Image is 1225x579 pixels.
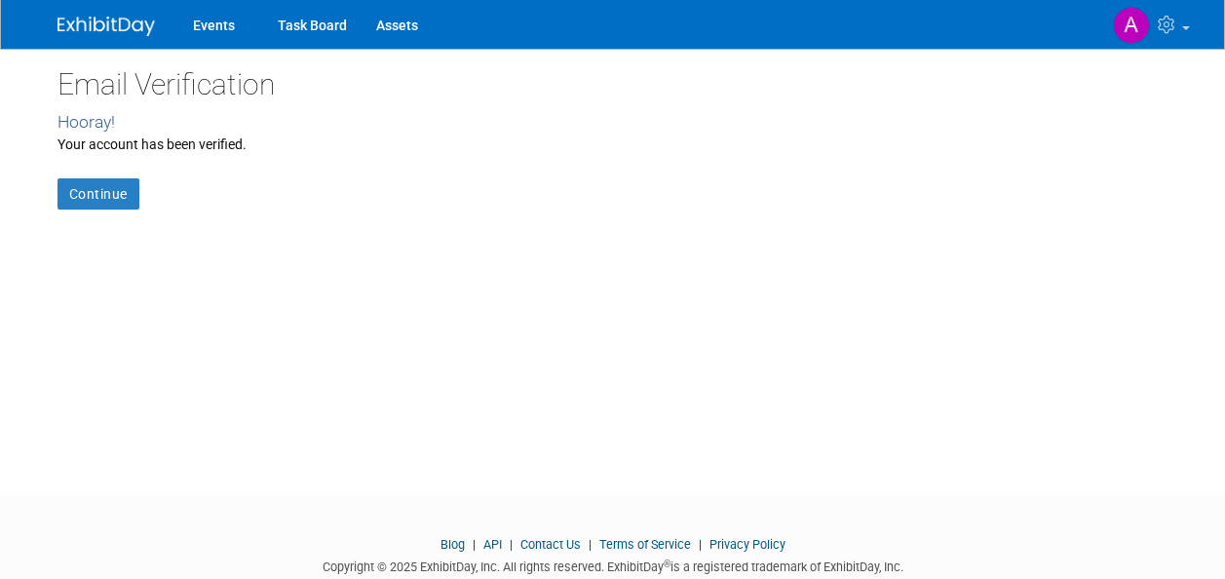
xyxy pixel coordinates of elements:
a: Blog [440,537,465,552]
h2: Email Verification [57,68,1168,100]
span: | [694,537,707,552]
a: Privacy Policy [709,537,785,552]
span: | [584,537,596,552]
a: API [483,537,502,552]
span: | [505,537,517,552]
span: | [468,537,480,552]
a: Contact Us [520,537,581,552]
a: Continue [57,178,139,210]
div: Hooray! [57,110,1168,135]
sup: ® [664,559,670,569]
div: Your account has been verified. [57,135,1168,154]
img: Avari Bartsch [1113,7,1150,44]
a: Terms of Service [599,537,691,552]
img: ExhibitDay [57,17,155,36]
